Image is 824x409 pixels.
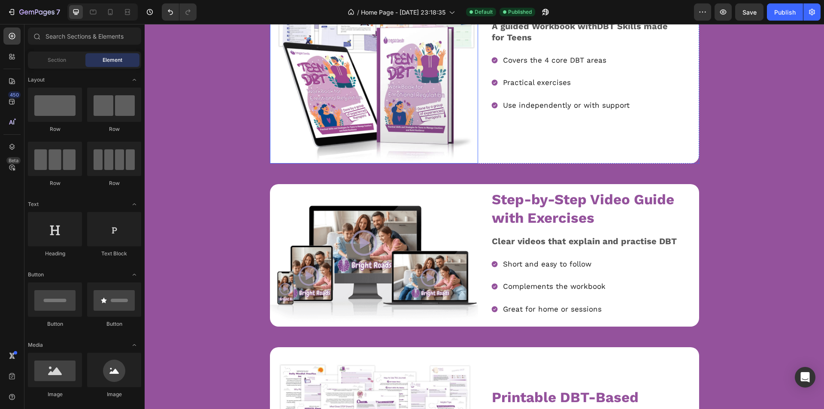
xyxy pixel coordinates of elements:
[28,271,44,279] span: Button
[774,8,796,17] div: Publish
[125,160,333,298] img: gempages_548430385067852818-ad67450a-61a1-4261-9bfd-fe5605251f50.png
[358,233,461,247] p: Short and easy to follow
[358,256,461,269] p: Complements the workbook
[358,279,461,292] p: Great for home or sessions
[347,167,530,202] span: Step-by-Step Video Guide with Exercises
[8,91,21,98] div: 450
[358,75,485,88] p: Use independently or with support
[347,365,494,400] span: Printable DBT-Based Resources
[28,76,45,84] span: Layout
[145,24,824,409] iframe: Design area
[56,7,60,17] p: 7
[87,125,141,133] div: Row
[358,30,485,43] p: Covers the 4 core DBT areas
[162,3,197,21] div: Undo/Redo
[28,179,82,187] div: Row
[87,391,141,398] div: Image
[28,250,82,258] div: Heading
[357,8,359,17] span: /
[28,27,141,45] input: Search Sections & Elements
[347,212,532,222] span: Clear videos that explain and practise DBT
[28,125,82,133] div: Row
[87,250,141,258] div: Text Block
[127,268,141,282] span: Toggle open
[28,200,39,208] span: Text
[358,52,485,65] p: Practical exercises
[48,56,66,64] span: Section
[475,8,493,16] span: Default
[87,179,141,187] div: Row
[103,56,122,64] span: Element
[28,391,82,398] div: Image
[3,3,64,21] button: 7
[28,320,82,328] div: Button
[361,8,445,17] span: Home Page - [DATE] 23:18:35
[127,197,141,211] span: Toggle open
[742,9,757,16] span: Save
[767,3,803,21] button: Publish
[127,338,141,352] span: Toggle open
[508,8,532,16] span: Published
[28,341,43,349] span: Media
[735,3,763,21] button: Save
[127,73,141,87] span: Toggle open
[6,157,21,164] div: Beta
[795,367,815,388] div: Open Intercom Messenger
[87,320,141,328] div: Button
